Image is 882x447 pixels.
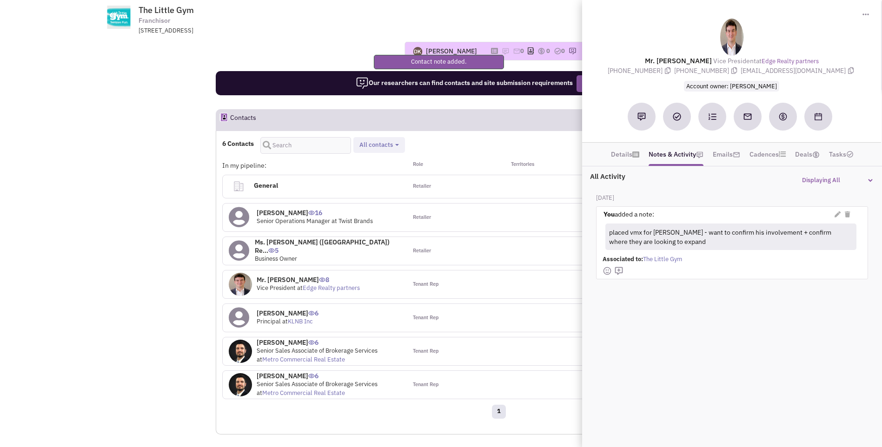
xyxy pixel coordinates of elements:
[577,75,642,92] button: Request Research
[502,47,509,55] img: icon-note.png
[282,317,313,325] span: at
[713,57,819,65] span: at
[229,340,252,363] img: -lL1Qnm4ykuhpINzpjW0XA.jpg
[603,210,615,218] strong: You
[260,137,351,154] input: Search
[603,266,612,276] img: face-smile.png
[649,147,703,161] a: Notes & Activity
[637,112,646,121] img: Add a note
[829,147,854,161] a: Tasks
[413,314,439,322] span: Tenant Rep
[257,317,281,325] span: Principal
[513,47,520,55] img: icon-email-active-16.png
[608,66,674,75] span: [PHONE_NUMBER]
[413,247,431,255] span: Retailer
[319,277,325,282] img: icon-UserInteraction.png
[297,284,360,292] span: at
[596,194,614,202] b: [DATE]
[815,113,822,120] img: Schedule a Meeting
[696,151,703,158] img: icon-note.png
[741,66,856,75] span: [EMAIL_ADDRESS][DOMAIN_NAME]
[537,47,545,55] img: icon-dealamount.png
[257,338,401,347] h4: [PERSON_NAME]
[845,211,850,217] i: Delete Note
[229,273,252,296] img: woZ4zW2DHUa8XZb_LrPLuQ.jpg
[606,225,852,248] div: placed vmx for [PERSON_NAME] - want to confirm his involvement + confirm where they are looking t...
[713,147,740,161] a: Emails
[749,147,786,161] a: Cadences
[708,112,716,121] img: Subscribe to a cadence
[546,47,550,55] span: 0
[611,147,639,161] a: Details
[262,389,345,397] a: Metro Commercial Real Estate
[835,211,841,217] i: Edit Note
[308,365,318,380] span: 6
[413,214,431,221] span: Retailer
[674,66,741,75] span: [PHONE_NUMBER]
[359,141,393,149] span: All contacts
[413,348,439,355] span: Tenant Rep
[308,331,318,347] span: 6
[257,284,296,292] span: Vice President
[520,47,524,55] span: 0
[643,255,682,263] span: The Little Gym
[257,209,373,217] h4: [PERSON_NAME]
[554,47,561,55] img: TaskCount.png
[139,5,194,15] span: The Little Gym
[357,140,402,150] button: All contacts
[229,373,252,396] img: -lL1Qnm4ykuhpINzpjW0XA.jpg
[308,210,315,215] img: icon-UserInteraction.png
[778,112,788,121] img: Create a deal
[603,255,643,263] span: Associated to:
[743,112,752,121] img: Send an email
[426,46,477,56] div: [PERSON_NAME]
[257,347,378,355] span: Senior Sales Associate of Brokerage Services
[308,311,315,316] img: icon-UserInteraction.png
[846,151,854,158] img: TaskCount.png
[733,151,740,158] img: icon-email-active-16.png
[257,276,360,284] h4: Mr. [PERSON_NAME]
[499,161,591,170] div: Territories
[684,81,779,92] span: Account owner: [PERSON_NAME]
[257,372,401,380] h4: [PERSON_NAME]
[308,302,318,317] span: 6
[268,248,275,253] img: icon-UserInteraction.png
[255,255,297,263] span: Business Owner
[720,19,743,56] img: woZ4zW2DHUa8XZb_LrPLuQ.jpg
[407,161,499,170] div: Role
[413,281,439,288] span: Tenant Rep
[308,374,315,378] img: icon-UserInteraction.png
[569,47,576,55] img: research-icon.png
[645,56,712,65] lable: Mr. [PERSON_NAME]
[356,79,573,87] span: Our researchers can find contacts and site submission requirements
[812,151,820,158] img: icon-dealamount.png
[413,183,431,190] span: Retailer
[257,217,373,225] span: Senior Operations Manager at Twist Brands
[713,57,756,65] span: Vice President
[257,309,318,317] h4: [PERSON_NAME]
[319,269,329,284] span: 8
[411,58,467,66] p: Contact note added.
[257,389,345,397] span: at
[614,266,623,276] img: mdi_comment-add-outline.png
[262,355,345,363] a: Metro Commercial Real Estate
[268,239,279,255] span: 5
[222,161,406,170] div: In my pipeline:
[590,171,625,181] p: All Activity
[257,380,378,388] span: Senior Sales Associate of Brokerage Services
[139,16,170,26] span: Franchisor
[308,202,322,217] span: 16
[230,110,256,130] h2: Contacts
[492,405,506,419] a: 1
[139,26,381,35] div: [STREET_ADDRESS]
[303,284,360,292] a: Edge Realty partners
[232,180,245,192] img: clarity_building-linegeneral.png
[603,210,654,219] label: added a note:
[308,340,315,345] img: icon-UserInteraction.png
[255,238,401,255] h4: Ms. [PERSON_NAME] ([GEOGRAPHIC_DATA]) Re...
[413,381,439,388] span: Tenant Rep
[762,57,819,66] a: Edge Realty partners
[356,77,369,90] img: icon-researcher-20.png
[257,355,345,363] span: at
[288,317,313,325] a: KLNB Inc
